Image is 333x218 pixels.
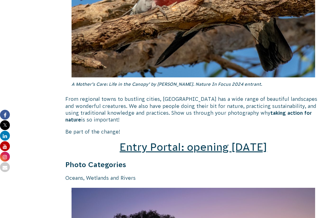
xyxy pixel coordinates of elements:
[65,96,321,123] p: From regional towns to bustling cities, [GEOGRAPHIC_DATA] has a wide range of beautiful landscape...
[72,82,262,87] em: A Mother’s Care: Life in the Canopy’ by [PERSON_NAME]. Nature In Focus 2024 entrant.
[65,175,321,181] p: Oceans, Wetlands and Rivers
[65,161,126,169] strong: Photo Categories
[65,128,321,135] p: Be part of the change!
[120,141,267,153] a: Entry Portal: opening [DATE]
